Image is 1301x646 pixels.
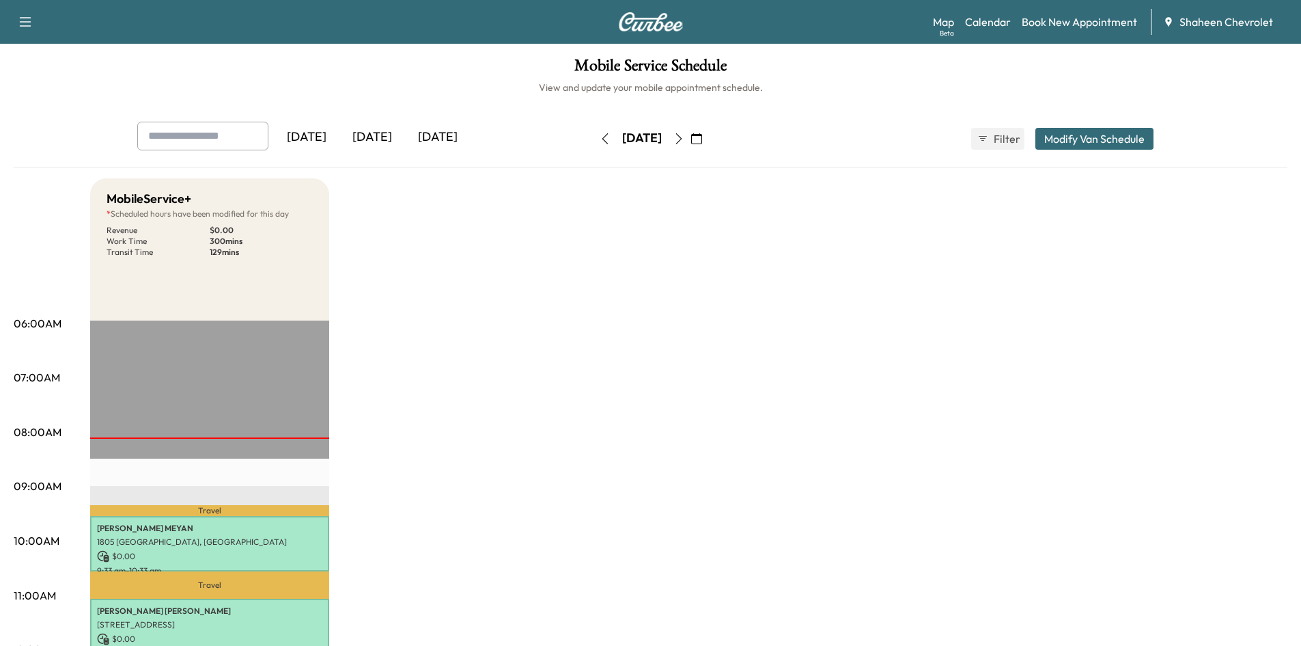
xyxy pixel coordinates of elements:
p: Travel [90,505,329,516]
p: $ 0.00 [97,633,322,645]
div: [DATE] [405,122,471,153]
p: 129 mins [210,247,313,258]
a: Book New Appointment [1022,14,1137,30]
img: Curbee Logo [618,12,684,31]
div: [DATE] [274,122,339,153]
p: 9:33 am - 10:33 am [97,565,322,576]
a: Calendar [965,14,1011,30]
p: 07:00AM [14,369,60,386]
h1: Mobile Service Schedule [14,57,1287,81]
p: 300 mins [210,236,313,247]
p: 06:00AM [14,315,61,332]
div: Beta [940,28,954,38]
h6: View and update your mobile appointment schedule. [14,81,1287,94]
p: [PERSON_NAME] [PERSON_NAME] [97,606,322,617]
a: MapBeta [933,14,954,30]
span: Shaheen Chevrolet [1179,14,1273,30]
p: 09:00AM [14,478,61,494]
p: Scheduled hours have been modified for this day [107,208,313,219]
span: Filter [994,131,1018,147]
p: Work Time [107,236,210,247]
div: [DATE] [339,122,405,153]
p: [PERSON_NAME] MEYAN [97,523,322,534]
button: Modify Van Schedule [1035,128,1153,150]
p: $ 0.00 [210,225,313,236]
div: [DATE] [622,130,662,147]
p: Transit Time [107,247,210,258]
p: 08:00AM [14,424,61,440]
p: Travel [90,571,329,599]
p: [STREET_ADDRESS] [97,619,322,630]
p: 1805 [GEOGRAPHIC_DATA], [GEOGRAPHIC_DATA] [97,537,322,548]
button: Filter [971,128,1024,150]
p: $ 0.00 [97,550,322,563]
p: 10:00AM [14,533,59,549]
p: Revenue [107,225,210,236]
p: 11:00AM [14,587,56,604]
h5: MobileService+ [107,189,191,208]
